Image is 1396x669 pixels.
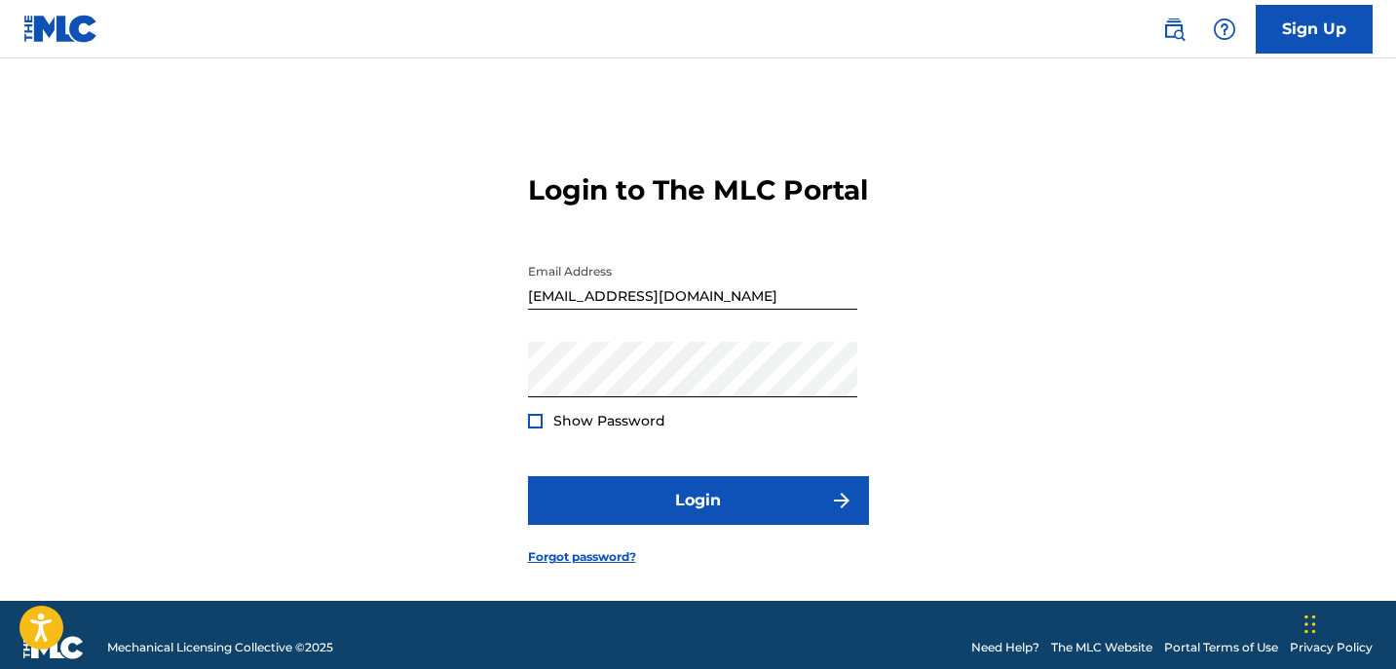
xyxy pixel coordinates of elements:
[528,173,868,207] h3: Login to The MLC Portal
[1290,639,1373,656] a: Privacy Policy
[1162,18,1186,41] img: search
[971,639,1039,656] a: Need Help?
[830,489,853,512] img: f7272a7cc735f4ea7f67.svg
[23,15,98,43] img: MLC Logo
[23,636,84,659] img: logo
[528,476,869,525] button: Login
[1154,10,1193,49] a: Public Search
[528,548,636,566] a: Forgot password?
[1256,5,1373,54] a: Sign Up
[553,412,665,429] span: Show Password
[1299,576,1396,669] iframe: Chat Widget
[1164,639,1278,656] a: Portal Terms of Use
[1051,639,1152,656] a: The MLC Website
[1304,595,1316,653] div: Drag
[1213,18,1236,41] img: help
[107,639,333,656] span: Mechanical Licensing Collective © 2025
[1205,10,1244,49] div: Help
